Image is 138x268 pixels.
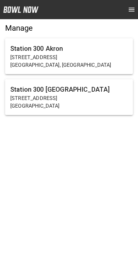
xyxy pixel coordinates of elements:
[10,54,128,61] p: [STREET_ADDRESS]
[10,84,128,95] h6: Station 300 [GEOGRAPHIC_DATA]
[5,23,133,33] h5: Manage
[10,61,128,69] p: [GEOGRAPHIC_DATA], [GEOGRAPHIC_DATA]
[3,6,39,13] img: logo
[10,95,128,102] p: [STREET_ADDRESS]
[10,43,128,54] h6: Station 300 Akron
[125,3,138,16] button: open drawer
[10,102,128,110] p: [GEOGRAPHIC_DATA]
